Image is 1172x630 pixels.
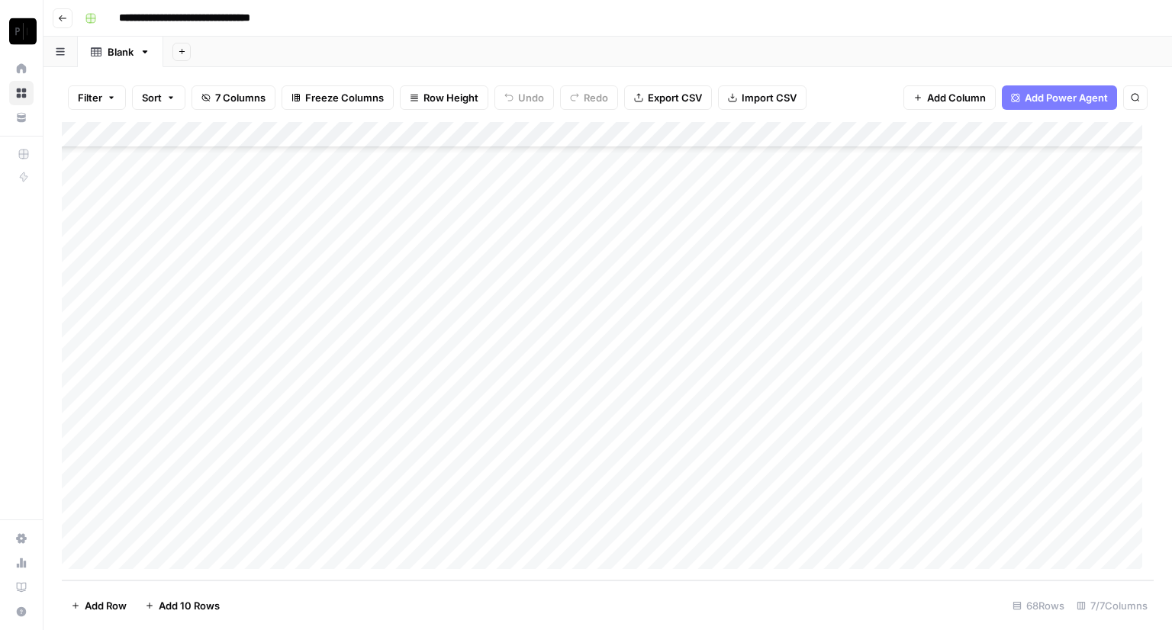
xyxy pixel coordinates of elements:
img: Paragon Intel - Copyediting Logo [9,18,37,45]
span: Filter [78,90,102,105]
span: Add Column [927,90,986,105]
div: 7/7 Columns [1071,593,1154,618]
button: Import CSV [718,85,807,110]
span: Sort [142,90,162,105]
button: Sort [132,85,185,110]
button: Add Column [903,85,996,110]
button: Row Height [400,85,488,110]
span: Undo [518,90,544,105]
button: 7 Columns [192,85,275,110]
button: Export CSV [624,85,712,110]
button: Undo [494,85,554,110]
button: Filter [68,85,126,110]
button: Redo [560,85,618,110]
span: Add Row [85,598,127,613]
button: Freeze Columns [282,85,394,110]
a: Usage [9,551,34,575]
span: Import CSV [742,90,797,105]
span: Row Height [423,90,478,105]
button: Workspace: Paragon Intel - Copyediting [9,12,34,50]
a: Settings [9,526,34,551]
span: Freeze Columns [305,90,384,105]
span: Redo [584,90,608,105]
span: Export CSV [648,90,702,105]
span: 7 Columns [215,90,266,105]
a: Home [9,56,34,81]
a: Browse [9,81,34,105]
button: Add Row [62,593,136,618]
span: Add 10 Rows [159,598,220,613]
a: Blank [78,37,163,67]
button: Add Power Agent [1002,85,1117,110]
div: 68 Rows [1006,593,1071,618]
a: Learning Hub [9,575,34,599]
span: Add Power Agent [1025,90,1108,105]
a: Your Data [9,105,34,130]
button: Add 10 Rows [136,593,229,618]
div: Blank [108,44,134,59]
button: Help + Support [9,599,34,624]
